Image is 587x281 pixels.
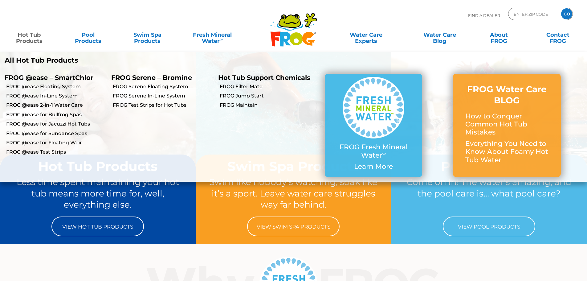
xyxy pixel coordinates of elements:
a: View Pool Products [443,217,535,236]
a: PoolProducts [65,29,111,41]
p: Swim like nobody’s watching, soak like it’s a sport. Leave water care struggles way far behind. [207,176,380,210]
p: FROG Serene – Bromine [111,74,209,81]
a: All Hot Tub Products [5,56,289,64]
a: FROG Water Care BLOG How to Conquer Common Hot Tub Mistakes Everything You Need to Know About Foa... [465,84,548,167]
h3: FROG Water Care BLOG [465,84,548,106]
a: FROG @ease Test Strips [6,149,107,155]
a: View Swim Spa Products [247,217,340,236]
a: FROG Filter Mate [220,83,320,90]
a: FROG @ease for Bullfrog Spas [6,111,107,118]
p: How to Conquer Common Hot Tub Mistakes [465,112,548,137]
a: FROG Serene In-Line System [113,93,213,99]
p: Everything You Need to Know About Foamy Hot Tub Water [465,140,548,164]
a: Water CareExperts [329,29,403,41]
a: Hot TubProducts [6,29,52,41]
a: FROG @ease In-Line System [6,93,107,99]
a: Swim SpaProducts [124,29,170,41]
p: Hot Tub Support Chemicals [218,74,316,81]
a: FROG Serene Floating System [113,83,213,90]
p: FROG @ease – SmartChlor [5,74,102,81]
a: FROG Test Strips for Hot Tubs [113,102,213,109]
a: FROG Fresh Mineral Water∞ Learn More [337,77,410,174]
p: Come on in! The water’s amazing, and the pool care is… what pool care? [403,176,575,210]
p: Find A Dealer [468,8,500,23]
a: FROG Maintain [220,102,320,109]
a: FROG @ease for Floating Weir [6,139,107,146]
p: FROG Fresh Mineral Water [337,143,410,159]
a: Fresh MineralWater∞ [183,29,241,41]
a: AboutFROG [476,29,522,41]
sup: ∞ [220,37,223,42]
input: GO [561,8,572,19]
sup: ∞ [382,150,386,156]
a: FROG @ease Floating System [6,83,107,90]
a: Water CareBlog [417,29,463,41]
a: View Hot Tub Products [51,217,144,236]
a: FROG @ease 2-in-1 Water Care [6,102,107,109]
a: FROG Jump Start [220,93,320,99]
p: Less time spent maintaining your hot tub means more time for, well, everything else. [12,176,184,210]
input: Zip Code Form [513,10,555,19]
a: FROG @ease for Jacuzzi Hot Tubs [6,121,107,127]
a: ContactFROG [535,29,581,41]
a: FROG @ease for Sundance Spas [6,130,107,137]
p: Learn More [337,163,410,171]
